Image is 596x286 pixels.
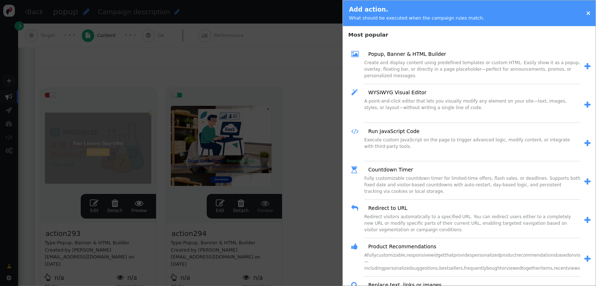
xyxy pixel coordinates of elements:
[540,266,554,271] span: items,
[364,98,580,123] div: A point-and-click editor that lets you visually modify any element on your site—text, images, sty...
[584,178,591,186] span: 
[351,203,363,214] span: 
[584,101,591,109] span: 
[584,216,591,224] span: 
[569,253,574,258] span: on
[364,175,580,200] div: Fully customizable countdown timer for limited-time offers, flash sales, or deadlines. Supports b...
[363,166,413,174] a: Countdown Timer
[364,137,580,161] div: Execute custom JavaScript on the page to trigger advanced logic, modify content, or integrate wit...
[364,253,367,258] span: A
[445,253,453,258] span: that
[517,253,556,258] span: recommendations
[500,253,516,258] span: product
[412,266,439,271] span: suggestions,
[363,89,427,96] a: WYSIWYG Visual Editor
[580,61,591,72] a: 
[584,63,591,70] span: 
[363,50,446,58] a: Popup, Banner & HTML Builder
[343,28,596,39] h4: Most popular
[580,99,591,111] a: 
[363,204,407,212] a: Redirect to URL
[580,138,591,149] a: 
[522,266,541,271] span: together
[363,128,420,135] a: Run JavaScript Code
[464,266,487,271] span: frequently
[364,214,580,238] div: Redirect visitors automatically to a specified URL. You can redirect users either to a completely...
[580,176,591,188] a: 
[584,255,591,263] span: 
[556,253,569,258] span: based
[363,243,436,250] a: Product Recommendations
[351,126,363,137] span: 
[351,241,363,252] span: 
[430,253,445,258] span: widget
[349,14,484,21] div: What should be executed when the campaign rules match.
[367,253,377,258] span: fully
[351,87,363,98] span: 
[351,49,363,59] span: 
[486,266,502,271] span: bought
[384,266,412,271] span: personalized
[439,266,449,271] span: best
[574,253,588,258] span: visitor
[506,266,522,271] span: viewed
[364,59,580,84] div: Create and display content using predefined templates or custom HTML. Easily show it as a popup, ...
[580,215,591,226] a: 
[351,165,363,175] span: 
[449,266,464,271] span: sellers,
[586,9,591,17] a: ×
[376,253,406,258] span: customizable,
[407,253,430,258] span: responsive
[454,253,472,258] span: provides
[584,140,591,147] span: 
[502,266,506,271] span: or
[472,253,500,258] span: personalized
[580,253,591,265] a: 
